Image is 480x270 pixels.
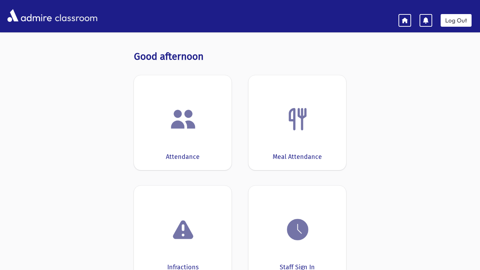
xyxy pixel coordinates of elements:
[6,7,53,24] img: AdmirePro
[170,106,196,133] img: users.png
[284,216,311,243] img: clock.png
[53,6,98,25] span: classroom
[166,152,200,162] div: Attendance
[441,14,472,27] a: Log Out
[134,51,346,63] h3: Good afternoon
[284,106,311,133] img: Fork.png
[273,152,322,162] div: Meal Attendance
[170,218,196,244] img: exclamation.png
